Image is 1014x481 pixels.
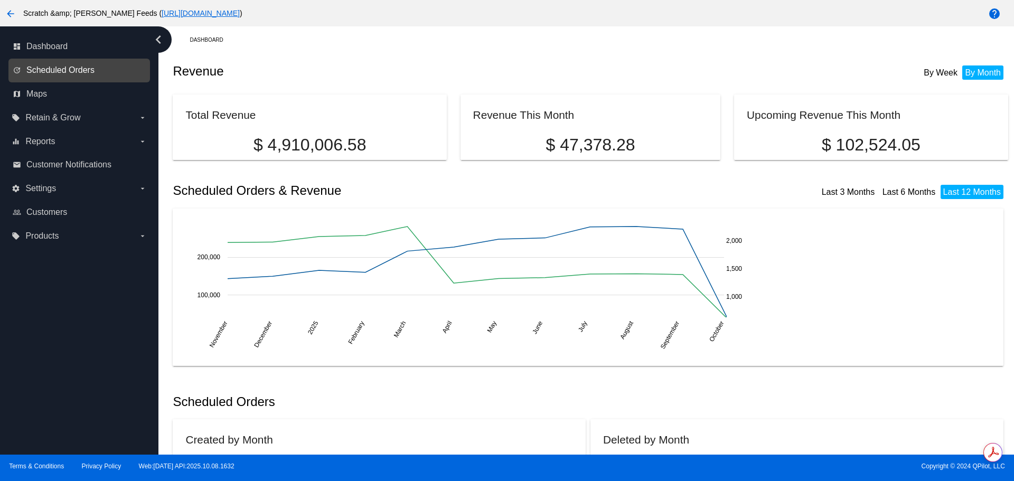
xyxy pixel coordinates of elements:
[531,319,544,335] text: June
[577,319,589,333] text: July
[392,319,408,338] text: March
[138,114,147,122] i: arrow_drop_down
[185,433,273,446] h2: Created by Month
[173,394,590,409] h2: Scheduled Orders
[162,9,240,17] a: [URL][DOMAIN_NAME]
[26,208,67,217] span: Customers
[943,187,1001,196] a: Last 12 Months
[659,319,681,350] text: September
[441,319,454,334] text: April
[26,89,47,99] span: Maps
[708,319,726,343] text: October
[13,90,21,98] i: map
[486,319,498,334] text: May
[726,237,742,244] text: 2,000
[988,7,1001,20] mat-icon: help
[138,184,147,193] i: arrow_drop_down
[23,9,242,17] span: Scratch &amp; [PERSON_NAME] Feeds ( )
[139,463,234,470] a: Web:[DATE] API:2025.10.08.1632
[173,64,590,79] h2: Revenue
[25,113,80,122] span: Retain & Grow
[9,463,64,470] a: Terms & Conditions
[473,135,708,155] p: $ 47,378.28
[4,7,17,20] mat-icon: arrow_back
[13,161,21,169] i: email
[198,291,221,298] text: 100,000
[138,232,147,240] i: arrow_drop_down
[13,156,147,173] a: email Customer Notifications
[13,66,21,74] i: update
[25,184,56,193] span: Settings
[185,135,434,155] p: $ 4,910,006.58
[603,433,689,446] h2: Deleted by Month
[619,319,635,341] text: August
[253,319,274,348] text: December
[13,86,147,102] a: map Maps
[12,137,20,146] i: equalizer
[82,463,121,470] a: Privacy Policy
[25,137,55,146] span: Reports
[726,293,742,300] text: 1,000
[347,319,366,345] text: February
[13,38,147,55] a: dashboard Dashboard
[473,109,575,121] h2: Revenue This Month
[25,231,59,241] span: Products
[516,463,1005,470] span: Copyright © 2024 QPilot, LLC
[747,135,995,155] p: $ 102,524.05
[13,42,21,51] i: dashboard
[822,187,875,196] a: Last 3 Months
[190,32,232,48] a: Dashboard
[26,160,111,169] span: Customer Notifications
[150,31,167,48] i: chevron_left
[12,114,20,122] i: local_offer
[921,65,960,80] li: By Week
[306,319,320,335] text: 2025
[882,187,936,196] a: Last 6 Months
[26,42,68,51] span: Dashboard
[962,65,1003,80] li: By Month
[726,265,742,272] text: 1,500
[747,109,900,121] h2: Upcoming Revenue This Month
[26,65,95,75] span: Scheduled Orders
[138,137,147,146] i: arrow_drop_down
[185,109,256,121] h2: Total Revenue
[13,208,21,216] i: people_outline
[12,232,20,240] i: local_offer
[13,62,147,79] a: update Scheduled Orders
[12,184,20,193] i: settings
[198,253,221,261] text: 200,000
[173,183,590,198] h2: Scheduled Orders & Revenue
[13,204,147,221] a: people_outline Customers
[208,319,229,348] text: November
